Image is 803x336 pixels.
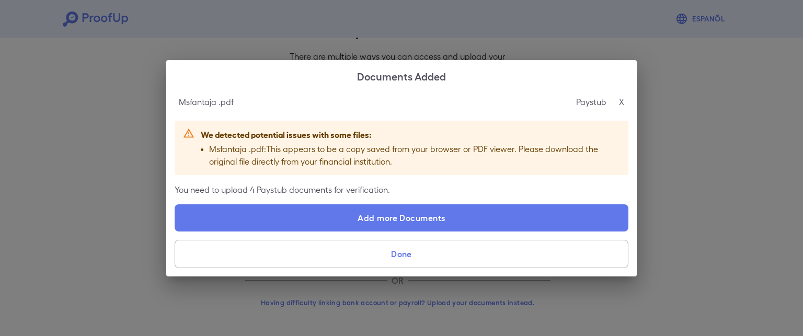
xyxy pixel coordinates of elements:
[576,96,606,108] p: Paystub
[209,143,620,168] p: Msfantaja .pdf : This appears to be a copy saved from your browser or PDF viewer. Please download...
[619,96,624,108] p: X
[201,128,620,141] p: We detected potential issues with some files:
[179,96,234,108] p: Msfantaja .pdf
[175,183,628,196] p: You need to upload 4 Paystub documents for verification.
[175,240,628,268] button: Done
[175,204,628,231] label: Add more Documents
[166,60,637,91] h2: Documents Added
